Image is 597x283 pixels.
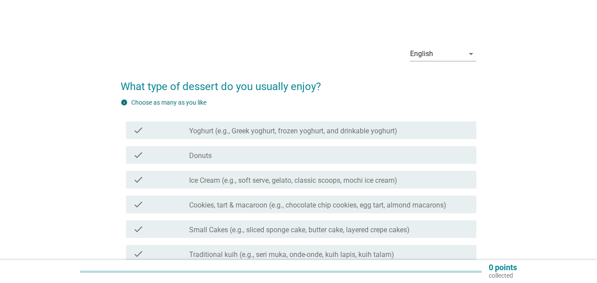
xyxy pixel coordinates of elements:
[121,70,476,94] h2: What type of dessert do you usually enjoy?
[133,199,144,210] i: check
[489,264,517,272] p: 0 points
[489,272,517,279] p: collected
[189,201,446,210] label: Cookies, tart & macaroon (e.g., chocolate chip cookies, egg tart, almond macarons)
[133,249,144,259] i: check
[466,49,476,59] i: arrow_drop_down
[133,150,144,160] i: check
[133,125,144,136] i: check
[189,151,212,160] label: Donuts
[133,224,144,234] i: check
[131,99,206,106] label: Choose as many as you like
[121,99,128,106] i: info
[189,250,394,259] label: Traditional kuih (e.g., seri muka, onde-onde, kuih lapis, kuih talam)
[189,226,410,234] label: Small Cakes (e.g., sliced sponge cake, butter cake, layered crepe cakes)
[133,174,144,185] i: check
[189,127,397,136] label: Yoghurt (e.g., Greek yoghurt, frozen yoghurt, and drinkable yoghurt)
[410,50,433,58] div: English
[189,176,397,185] label: Ice Cream (e.g., soft serve, gelato, classic scoops, mochi ice cream)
